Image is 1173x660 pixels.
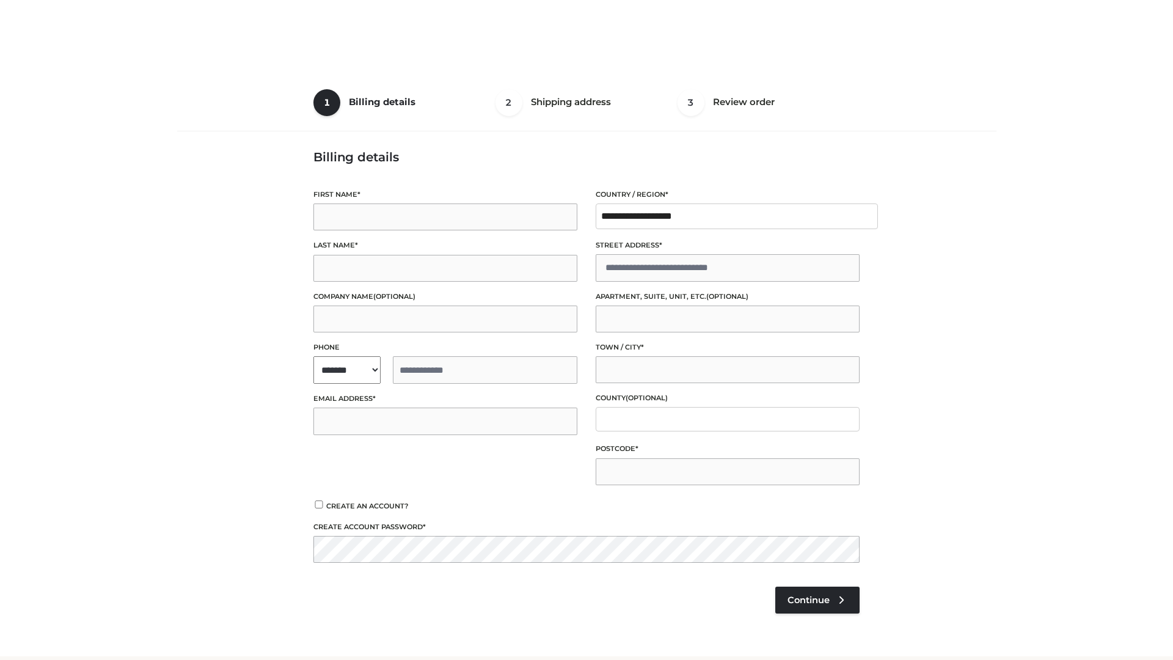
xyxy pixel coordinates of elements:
input: Create an account? [313,501,324,508]
span: 3 [678,89,704,116]
span: (optional) [626,394,668,402]
span: (optional) [373,292,415,301]
span: 1 [313,89,340,116]
span: (optional) [706,292,748,301]
label: Last name [313,240,577,251]
label: Phone [313,342,577,353]
span: Review order [713,96,775,108]
label: Company name [313,291,577,302]
label: Country / Region [596,189,860,200]
a: Continue [775,587,860,614]
span: 2 [495,89,522,116]
label: Postcode [596,443,860,455]
label: County [596,392,860,404]
label: Create account password [313,521,860,533]
label: Street address [596,240,860,251]
span: Continue [787,595,830,606]
label: Email address [313,393,577,405]
span: Billing details [349,96,415,108]
h3: Billing details [313,150,860,164]
label: Apartment, suite, unit, etc. [596,291,860,302]
label: First name [313,189,577,200]
span: Shipping address [531,96,611,108]
span: Create an account? [326,502,409,510]
label: Town / City [596,342,860,353]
